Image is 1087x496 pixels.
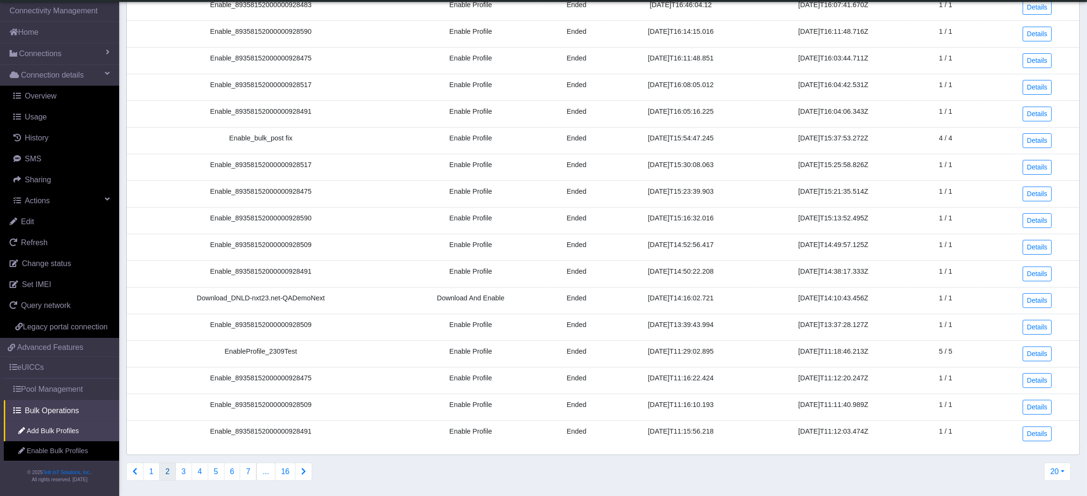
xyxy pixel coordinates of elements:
[25,92,57,100] span: Overview
[547,287,607,314] td: Ended
[912,394,980,420] td: 1 / 1
[1023,133,1052,148] a: Details
[547,207,607,234] td: Ended
[755,394,911,420] td: [DATE]T11:11:40.989Z
[912,287,980,314] td: 1 / 1
[25,197,50,205] span: Actions
[1044,463,1071,481] button: 20
[547,314,607,340] td: Ended
[912,234,980,260] td: 1 / 1
[395,127,547,154] td: Enable Profile
[755,207,911,234] td: [DATE]T15:13:52.495Z
[127,314,395,340] td: Enable_89358152000000928509
[912,127,980,154] td: 4 / 4
[127,420,395,447] td: Enable_89358152000000928491
[25,113,47,121] span: Usage
[912,100,980,127] td: 1 / 1
[755,234,911,260] td: [DATE]T14:49:57.125Z
[912,207,980,234] td: 1 / 1
[4,421,119,441] a: Add Bulk Profiles
[127,20,395,47] td: Enable_89358152000000928590
[21,69,84,81] span: Connection details
[127,74,395,100] td: Enable_89358152000000928517
[395,74,547,100] td: Enable Profile
[21,218,34,226] span: Edit
[1023,160,1052,175] a: Details
[25,155,41,163] span: SMS
[912,340,980,367] td: 5 / 5
[755,367,911,394] td: [DATE]T11:12:20.247Z
[4,441,119,461] a: Enable Bulk Profiles
[25,176,51,184] span: Sharing
[127,234,395,260] td: Enable_89358152000000928509
[23,323,108,331] span: Legacy portal connection
[4,400,119,421] a: Bulk Operations
[547,180,607,207] td: Ended
[1023,427,1052,441] a: Details
[547,394,607,420] td: Ended
[395,154,547,180] td: Enable Profile
[4,128,119,149] a: History
[547,367,607,394] td: Ended
[547,234,607,260] td: Ended
[755,420,911,447] td: [DATE]T11:12:03.474Z
[607,207,755,234] td: [DATE]T15:16:32.016
[127,100,395,127] td: Enable_89358152000000928491
[1023,267,1052,281] a: Details
[143,463,160,481] button: 1
[127,367,395,394] td: Enable_89358152000000928475
[127,260,395,287] td: Enable_89358152000000928491
[607,394,755,420] td: [DATE]T11:16:10.193
[1023,107,1052,121] a: Details
[127,207,395,234] td: Enable_89358152000000928590
[607,314,755,340] td: [DATE]T13:39:43.994
[755,180,911,207] td: [DATE]T15:21:35.514Z
[1023,187,1052,201] a: Details
[607,20,755,47] td: [DATE]T16:14:15.016
[607,340,755,367] td: [DATE]T11:29:02.895
[395,367,547,394] td: Enable Profile
[547,420,607,447] td: Ended
[127,340,395,367] td: EnableProfile_2309Test
[607,234,755,260] td: [DATE]T14:52:56.417
[395,287,547,314] td: Download And Enable
[395,180,547,207] td: Enable Profile
[127,154,395,180] td: Enable_89358152000000928517
[755,314,911,340] td: [DATE]T13:37:28.127Z
[395,340,547,367] td: Enable Profile
[127,127,395,154] td: Enable_bulk_post fix
[607,127,755,154] td: [DATE]T15:54:47.245
[1023,320,1052,335] a: Details
[607,74,755,100] td: [DATE]T16:08:05.012
[755,287,911,314] td: [DATE]T14:10:43.456Z
[912,314,980,340] td: 1 / 1
[395,100,547,127] td: Enable Profile
[912,420,980,447] td: 1 / 1
[547,20,607,47] td: Ended
[755,340,911,367] td: [DATE]T11:18:46.213Z
[4,190,119,211] a: Actions
[208,463,224,481] button: 5
[395,420,547,447] td: Enable Profile
[755,74,911,100] td: [DATE]T16:04:42.531Z
[4,86,119,107] a: Overview
[1023,400,1052,415] a: Details
[127,47,395,74] td: Enable_89358152000000928475
[21,301,71,309] span: Query network
[755,127,911,154] td: [DATE]T15:37:53.272Z
[1023,240,1052,255] a: Details
[43,470,91,475] a: Telit IoT Solutions, Inc.
[240,463,256,481] button: 7
[1023,293,1052,308] a: Details
[395,314,547,340] td: Enable Profile
[4,379,119,400] a: Pool Management
[395,394,547,420] td: Enable Profile
[607,100,755,127] td: [DATE]T16:05:16.225
[1023,213,1052,228] a: Details
[755,260,911,287] td: [DATE]T14:38:17.333Z
[607,154,755,180] td: [DATE]T15:30:08.063
[395,234,547,260] td: Enable Profile
[755,154,911,180] td: [DATE]T15:25:58.826Z
[126,463,312,481] nav: Connections list navigation
[912,180,980,207] td: 1 / 1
